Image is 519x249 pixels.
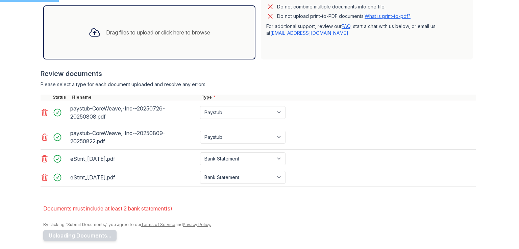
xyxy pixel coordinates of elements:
a: FAQ [342,23,350,29]
p: For additional support, review our , start a chat with us below, or email us at [266,23,468,36]
div: Drag files to upload or click here to browse [106,28,210,36]
div: Review documents [41,69,476,78]
div: eStmt_[DATE].pdf [70,153,197,164]
div: paystub-CoreWeave,-Inc--20250726-20250808.pdf [70,103,197,122]
a: [EMAIL_ADDRESS][DOMAIN_NAME] [270,30,348,36]
div: Do not combine multiple documents into one file. [277,3,386,11]
div: Filename [70,95,200,100]
button: Uploading Documents... [43,230,117,241]
div: Type [200,95,476,100]
a: What is print-to-pdf? [365,13,411,19]
a: Terms of Service [141,222,175,227]
div: eStmt_[DATE].pdf [70,172,197,183]
div: Please select a type for each document uploaded and resolve any errors. [41,81,476,88]
div: paystub-CoreWeave,-Inc--20250809-20250822.pdf [70,128,197,147]
li: Documents must include at least 2 bank statement(s) [43,202,476,215]
div: Status [51,95,70,100]
a: Privacy Policy. [183,222,211,227]
p: Do not upload print-to-PDF documents. [277,13,411,20]
div: By clicking "Submit Documents," you agree to our and [43,222,476,227]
